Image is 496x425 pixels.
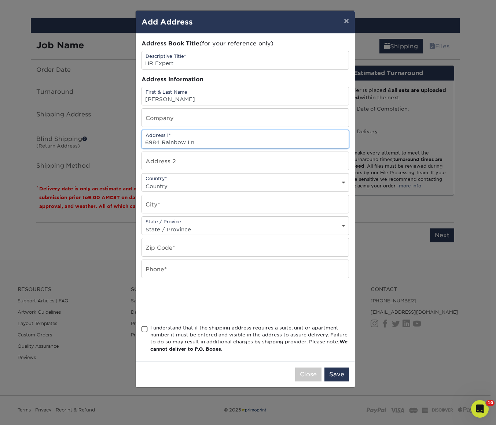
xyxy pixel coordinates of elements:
b: We cannot deliver to P.O. Boxes [150,339,348,351]
span: Address Book Title [142,40,199,47]
div: Address Information [142,75,349,84]
span: 10 [486,400,495,406]
div: (for your reference only) [142,40,349,48]
h4: Add Address [142,16,349,27]
div: I understand that if the shipping address requires a suite, unit or apartment number it must be e... [150,324,349,353]
button: × [338,11,355,31]
iframe: Intercom live chat [471,400,489,418]
button: Save [324,368,349,381]
iframe: reCAPTCHA [142,287,253,316]
button: Close [295,368,322,381]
